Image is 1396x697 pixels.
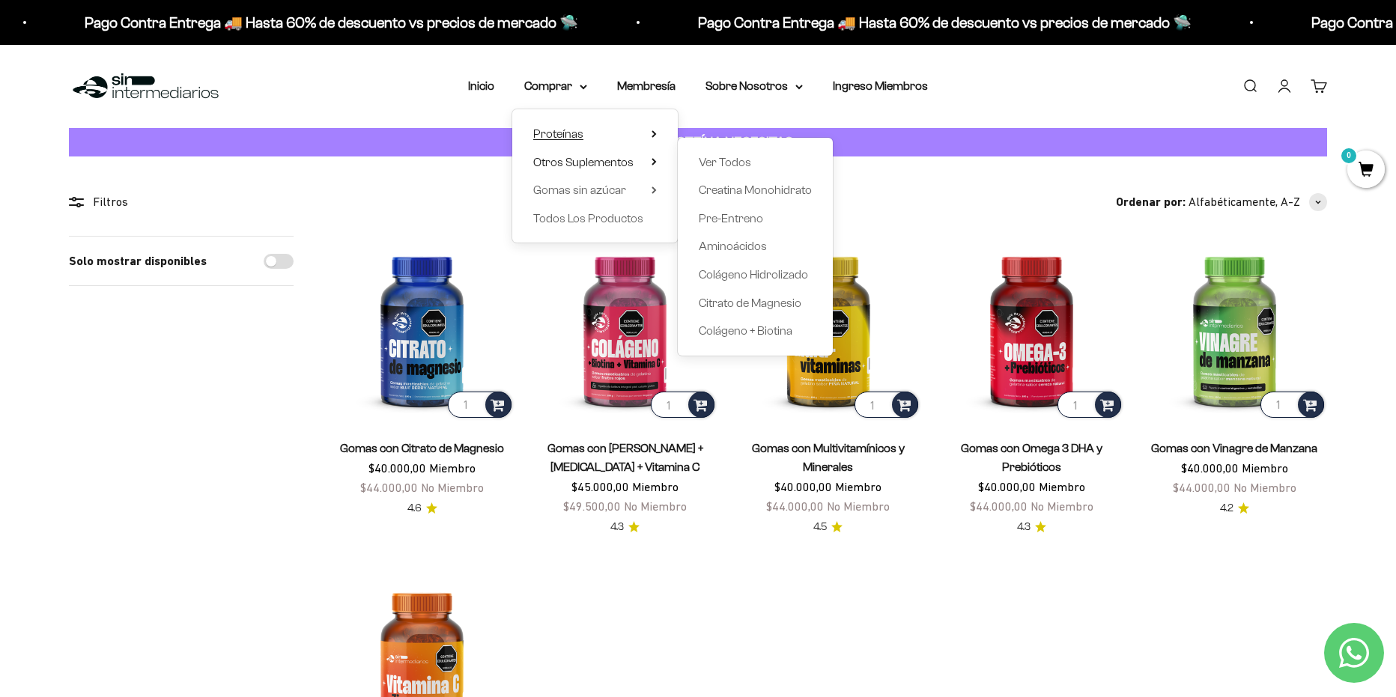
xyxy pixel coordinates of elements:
[699,180,812,200] a: Creatina Monohidrato
[699,153,812,172] a: Ver Todos
[1116,192,1186,212] span: Ordenar por:
[833,79,928,92] a: Ingreso Miembros
[533,127,583,140] span: Proteínas
[970,499,1028,513] span: $44.000,00
[1031,499,1093,513] span: No Miembro
[69,252,207,271] label: Solo mostrar disponibles
[563,499,621,513] span: $49.500,00
[827,499,890,513] span: No Miembro
[407,500,422,517] span: 4.6
[813,519,827,535] span: 4.5
[547,442,703,473] a: Gomas con [PERSON_NAME] + [MEDICAL_DATA] + Vitamina C
[961,442,1102,473] a: Gomas con Omega 3 DHA y Prebióticos
[421,481,484,494] span: No Miembro
[533,212,643,225] span: Todos Los Productos
[610,519,640,535] a: 4.34.3 de 5.0 estrellas
[813,519,843,535] a: 4.54.5 de 5.0 estrellas
[1220,500,1249,517] a: 4.24.2 de 5.0 estrellas
[699,324,792,337] span: Colágeno + Biotina
[533,124,657,144] summary: Proteínas
[368,461,426,475] span: $40.000,00
[1173,481,1230,494] span: $44.000,00
[69,192,294,212] div: Filtros
[1189,192,1300,212] span: Alfabéticamente, A-Z
[610,519,624,535] span: 4.3
[699,296,801,309] span: Citrato de Magnesio
[1017,519,1046,535] a: 4.34.3 de 5.0 estrellas
[978,480,1036,493] span: $40.000,00
[705,76,803,96] summary: Sobre Nosotros
[571,480,629,493] span: $45.000,00
[407,500,437,517] a: 4.64.6 de 5.0 estrellas
[1242,461,1288,475] span: Miembro
[699,321,812,341] a: Colágeno + Biotina
[360,481,418,494] span: $44.000,00
[699,268,808,281] span: Colágeno Hidrolizado
[699,156,751,168] span: Ver Todos
[699,265,812,284] a: Colágeno Hidrolizado
[1189,192,1327,212] button: Alfabéticamente, A-Z
[624,499,687,513] span: No Miembro
[766,499,824,513] span: $44.000,00
[698,10,1192,34] p: Pago Contra Entrega 🚚 Hasta 60% de descuento vs precios de mercado 🛸
[699,209,812,228] a: Pre-Entreno
[835,480,881,493] span: Miembro
[429,461,476,475] span: Miembro
[340,442,504,454] a: Gomas con Citrato de Magnesio
[533,156,634,168] span: Otros Suplementos
[1039,480,1085,493] span: Miembro
[533,153,657,172] summary: Otros Suplementos
[1340,147,1358,165] mark: 0
[1181,461,1239,475] span: $40.000,00
[524,76,587,96] summary: Comprar
[85,10,578,34] p: Pago Contra Entrega 🚚 Hasta 60% de descuento vs precios de mercado 🛸
[533,209,657,228] a: Todos Los Productos
[1347,162,1385,179] a: 0
[1151,442,1317,454] a: Gomas con Vinagre de Manzana
[699,183,812,196] span: Creatina Monohidrato
[533,183,626,196] span: Gomas sin azúcar
[1017,519,1031,535] span: 4.3
[699,212,763,225] span: Pre-Entreno
[699,240,767,252] span: Aminoácidos
[1233,481,1296,494] span: No Miembro
[468,79,494,92] a: Inicio
[617,79,676,92] a: Membresía
[752,442,905,473] a: Gomas con Multivitamínicos y Minerales
[533,180,657,200] summary: Gomas sin azúcar
[774,480,832,493] span: $40.000,00
[699,237,812,256] a: Aminoácidos
[699,293,812,313] a: Citrato de Magnesio
[632,480,679,493] span: Miembro
[1220,500,1233,517] span: 4.2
